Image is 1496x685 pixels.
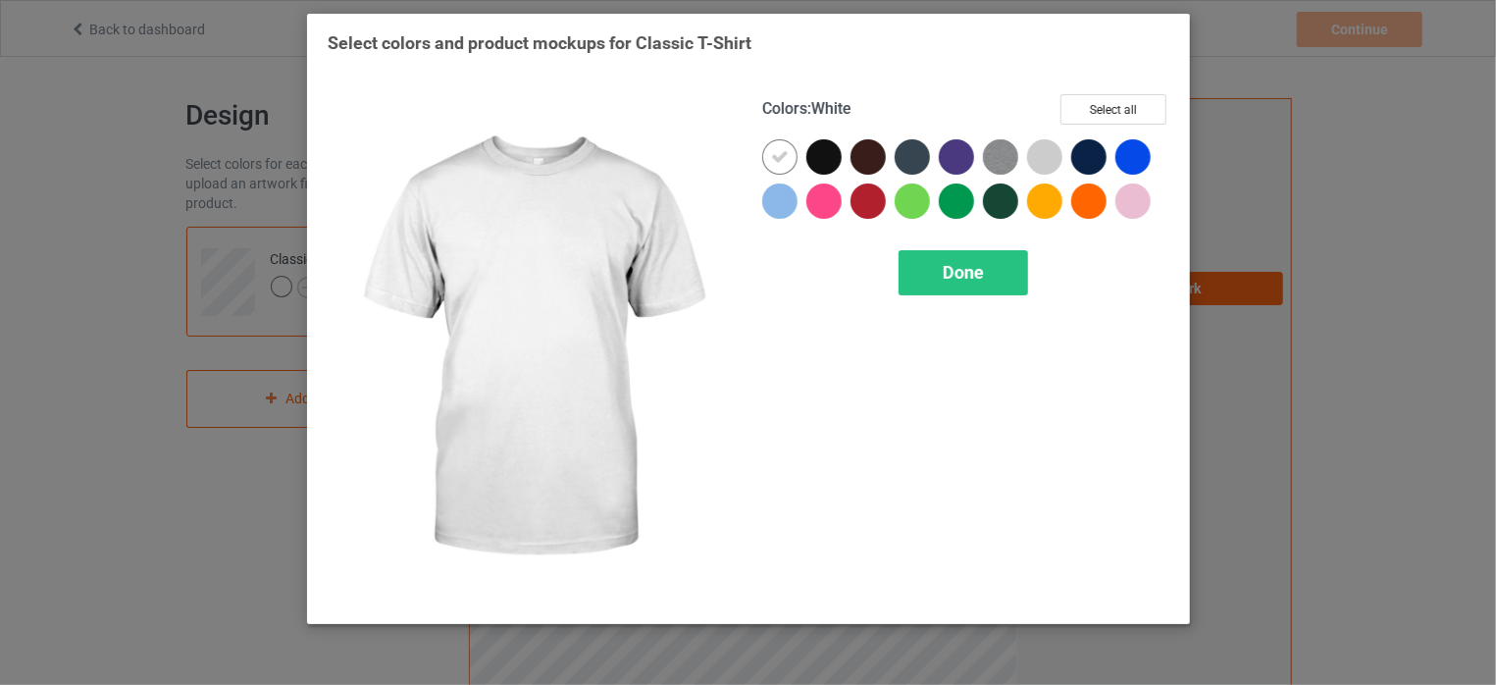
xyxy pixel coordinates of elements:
[1060,94,1166,125] button: Select all
[983,139,1018,175] img: heather_texture.png
[943,262,984,283] span: Done
[328,32,751,53] span: Select colors and product mockups for Classic T-Shirt
[762,99,851,120] h4: :
[811,99,851,118] span: White
[328,94,735,604] img: regular.jpg
[762,99,807,118] span: Colors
